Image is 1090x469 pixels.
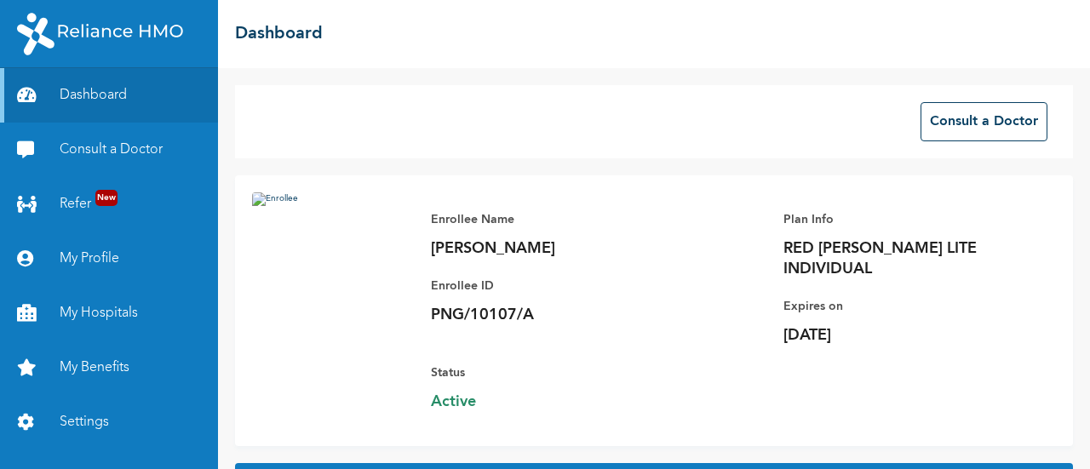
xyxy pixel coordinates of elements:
[431,392,669,412] span: Active
[431,363,669,383] p: Status
[783,325,1022,346] p: [DATE]
[431,305,669,325] p: PNG/10107/A
[783,238,1022,279] p: RED [PERSON_NAME] LITE INDIVIDUAL
[921,102,1047,141] button: Consult a Doctor
[431,276,669,296] p: Enrollee ID
[95,190,118,206] span: New
[252,192,414,397] img: Enrollee
[783,296,1022,317] p: Expires on
[783,209,1022,230] p: Plan Info
[431,209,669,230] p: Enrollee Name
[235,21,323,47] h2: Dashboard
[431,238,669,259] p: [PERSON_NAME]
[17,13,183,55] img: RelianceHMO's Logo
